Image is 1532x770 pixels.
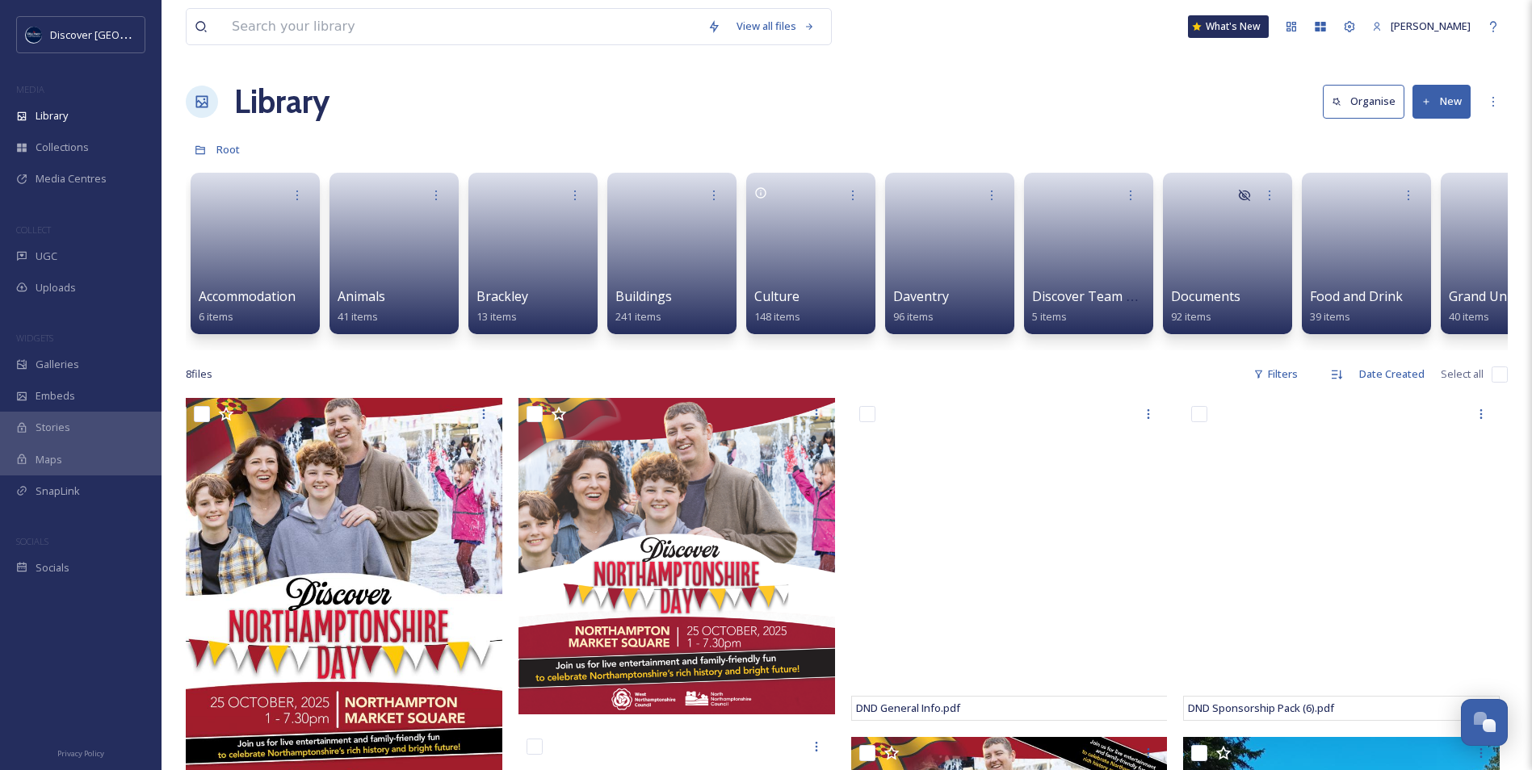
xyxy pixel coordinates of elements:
span: SnapLink [36,483,80,499]
span: Select all [1441,366,1484,382]
button: New [1412,85,1471,118]
span: Accommodation [199,287,296,305]
input: Search your library [224,9,699,44]
span: Discover Team Photos [1032,287,1169,305]
span: DND Sponsorship Pack (6).pdf [1188,701,1334,715]
span: Uploads [36,280,76,295]
a: Privacy Policy [57,743,104,762]
span: 148 items [754,309,800,324]
a: Animals41 items [338,289,385,324]
img: Untitled%20design%20%282%29.png [26,27,42,43]
span: Library [36,108,68,123]
span: Privacy Policy [57,748,104,759]
a: [PERSON_NAME] [1364,10,1479,42]
span: MEDIA [16,83,44,95]
span: Root [216,142,240,157]
span: DND General Info.pdf [856,701,960,715]
span: Animals [338,287,385,305]
span: COLLECT [16,224,51,236]
span: 39 items [1310,309,1350,324]
a: Library [234,77,329,126]
a: What's New [1188,15,1269,38]
span: SOCIALS [16,535,48,547]
button: Organise [1323,85,1404,118]
img: ND-1080x1080-1-1080x1080.png [518,398,835,714]
span: 41 items [338,309,378,324]
span: Media Centres [36,171,107,186]
a: Brackley13 items [476,289,528,324]
span: 241 items [615,309,661,324]
span: Brackley [476,287,528,305]
a: Documents92 items [1171,289,1240,324]
span: Galleries [36,357,79,372]
span: Socials [36,560,69,575]
a: Root [216,140,240,159]
span: WIDGETS [16,332,53,344]
a: Accommodation6 items [199,289,296,324]
span: Discover [GEOGRAPHIC_DATA] [50,27,197,42]
span: Daventry [893,287,949,305]
span: [PERSON_NAME] [1391,19,1471,33]
span: Collections [36,140,89,155]
a: Culture148 items [754,289,800,324]
span: 8 file s [186,366,212,382]
span: 40 items [1449,309,1489,324]
span: Buildings [615,287,672,305]
span: 5 items [1032,309,1067,324]
button: Open Chat [1461,699,1508,746]
a: Discover Team Photos5 items [1032,289,1169,324]
a: Buildings241 items [615,289,672,324]
span: 13 items [476,309,517,324]
span: Embeds [36,388,75,404]
span: 6 items [199,309,233,324]
span: Stories [36,420,70,435]
span: Culture [754,287,800,305]
span: UGC [36,249,57,264]
a: Food and Drink39 items [1310,289,1403,324]
span: Maps [36,452,62,467]
span: Food and Drink [1310,287,1403,305]
span: Documents [1171,287,1240,305]
span: 96 items [893,309,934,324]
div: Filters [1245,358,1306,390]
span: 92 items [1171,309,1211,324]
a: Daventry96 items [893,289,949,324]
a: View all files [728,10,823,42]
div: Date Created [1351,358,1433,390]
